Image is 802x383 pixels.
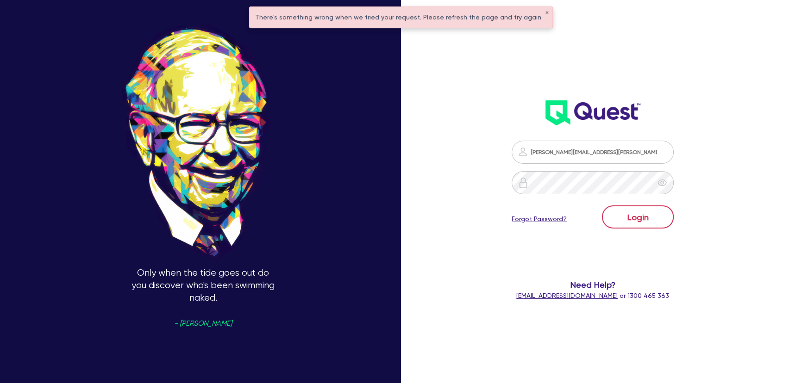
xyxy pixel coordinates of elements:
[516,292,618,299] a: [EMAIL_ADDRESS][DOMAIN_NAME]
[602,205,674,229] button: Login
[174,320,232,327] span: - [PERSON_NAME]
[250,7,552,28] div: There's something wrong when we tried your request. Please refresh the page and try again
[658,178,667,187] span: eye
[512,214,567,224] a: Forgot Password?
[487,278,699,291] span: Need Help?
[518,177,529,188] img: icon-password
[545,100,640,125] img: wH2k97JdezQIQAAAABJRU5ErkJggg==
[517,146,528,157] img: icon-password
[516,292,669,299] span: or 1300 465 363
[545,11,549,15] button: ✕
[512,141,674,164] input: Email address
